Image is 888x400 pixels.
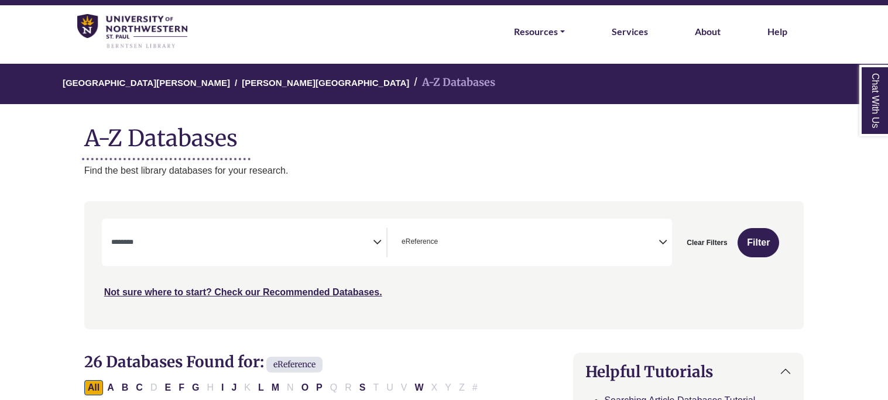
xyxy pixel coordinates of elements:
a: [GEOGRAPHIC_DATA][PERSON_NAME] [63,76,230,88]
button: Filter Results E [161,380,174,395]
img: library_home [77,14,187,49]
a: [PERSON_NAME][GEOGRAPHIC_DATA] [242,76,409,88]
button: Submit for Search Results [738,228,779,257]
button: Clear Filters [679,228,735,257]
h1: A-Z Databases [84,116,804,151]
button: Filter Results A [104,380,118,395]
button: Filter Results P [313,380,326,395]
textarea: Search [111,239,373,248]
button: Filter Results F [175,380,188,395]
button: Filter Results J [228,380,240,395]
button: Filter Results M [268,380,283,395]
nav: breadcrumb [84,64,804,104]
span: eReference [402,236,438,247]
button: Filter Results G [188,380,203,395]
textarea: Search [440,239,445,248]
li: A-Z Databases [409,74,495,91]
button: Filter Results B [118,380,132,395]
span: 26 Databases Found for: [84,352,264,371]
a: Resources [514,24,565,39]
button: Filter Results I [218,380,227,395]
li: eReference [397,236,438,247]
button: Filter Results S [356,380,369,395]
a: Help [767,24,787,39]
button: Helpful Tutorials [574,353,803,390]
a: Services [612,24,648,39]
nav: Search filters [84,201,804,329]
button: Filter Results C [132,380,146,395]
a: Not sure where to start? Check our Recommended Databases. [104,287,382,297]
button: Filter Results W [411,380,427,395]
div: Alpha-list to filter by first letter of database name [84,382,482,392]
p: Find the best library databases for your research. [84,163,804,178]
button: All [84,380,103,395]
button: Filter Results L [255,380,268,395]
a: About [695,24,721,39]
span: eReference [266,357,323,373]
button: Filter Results O [298,380,312,395]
